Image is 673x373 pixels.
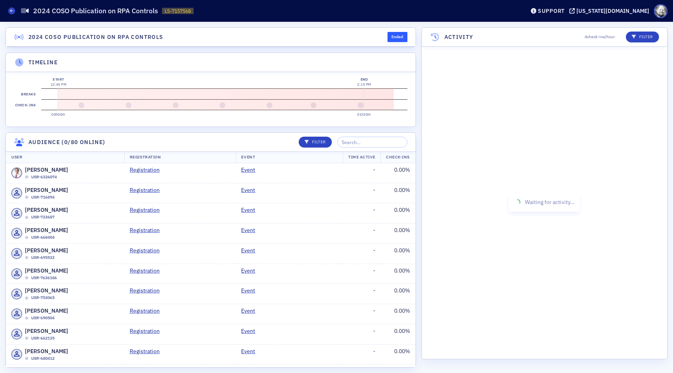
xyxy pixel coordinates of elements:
p: Filter [305,139,326,145]
time: 12:45 PM [51,82,67,86]
a: Event [241,166,261,174]
span: USR-753065 [31,295,55,301]
div: End [357,77,371,82]
time: 00h00m [51,112,65,116]
td: 0.00 % [381,344,416,364]
div: Offline [25,175,28,179]
time: 01h30m [357,112,371,116]
a: Registration [130,186,166,194]
span: [PERSON_NAME] [25,307,68,315]
td: 0.00 % [381,264,416,284]
span: USR-668404 [31,234,55,241]
th: Event [236,151,343,163]
a: Event [241,267,261,275]
td: - [343,264,381,284]
div: Offline [25,336,28,340]
span: USR-680412 [31,355,55,362]
span: Profile [654,4,668,18]
span: LS-7157568 [165,8,191,14]
div: Offline [25,195,28,199]
h4: Activity [444,33,474,41]
div: Start [51,77,67,82]
td: 0.00 % [381,183,416,203]
span: USR-7636186 [31,275,57,281]
span: USR-690504 [31,315,55,321]
a: Event [241,307,261,315]
button: Filter [626,32,659,42]
span: [PERSON_NAME] [25,186,68,194]
h1: 2024 COSO Publication on RPA Controls [33,6,158,16]
p: Filter [632,34,653,40]
div: Offline [25,216,28,219]
td: 0.00 % [381,304,416,324]
td: - [343,304,381,324]
span: USR-695532 [31,255,55,261]
td: - [343,183,381,203]
th: Registration [124,151,236,163]
span: 4 check-ins/hour [585,34,615,40]
time: 2:15 PM [357,82,371,86]
a: Event [241,327,261,335]
td: 0.00 % [381,203,416,223]
td: - [343,344,381,364]
h4: 2024 COSO Publication on RPA Controls [28,33,164,41]
span: [PERSON_NAME] [25,166,68,174]
td: - [343,324,381,344]
div: Offline [25,236,28,239]
td: - [343,223,381,244]
a: Registration [130,246,166,255]
th: Time Active [343,151,381,163]
a: Event [241,226,261,234]
td: 0.00 % [381,324,416,344]
span: USR-723687 [31,214,55,220]
span: [PERSON_NAME] [25,246,68,255]
span: USR-6326074 [31,174,57,180]
td: 0.00 % [381,243,416,264]
div: Ended [388,32,407,42]
label: Check-ins [14,100,37,111]
button: [US_STATE][DOMAIN_NAME] [569,8,652,14]
button: Filter [299,137,332,148]
a: Registration [130,226,166,234]
a: Registration [130,287,166,295]
div: Offline [25,296,28,300]
a: Event [241,287,261,295]
td: 0.00 % [381,284,416,304]
div: Offline [25,256,28,259]
td: - [343,203,381,223]
span: [PERSON_NAME] [25,287,68,295]
td: 0.00 % [381,223,416,244]
a: Registration [130,166,166,174]
a: Registration [130,307,166,315]
a: Registration [130,347,166,355]
a: Registration [130,267,166,275]
a: Event [241,347,261,355]
div: Offline [25,276,28,280]
span: USR-716894 [31,194,55,201]
a: Registration [130,206,166,214]
td: - [343,163,381,183]
input: Search… [337,137,407,148]
span: USR-662135 [31,335,55,341]
a: Event [241,186,261,194]
span: [PERSON_NAME] [25,267,68,275]
td: - [343,243,381,264]
a: Event [241,206,261,214]
th: User [6,151,124,163]
span: [PERSON_NAME] [25,347,68,355]
div: Support [538,7,565,14]
td: 0.00 % [381,163,416,183]
a: Event [241,246,261,255]
th: Check-Ins [381,151,415,163]
h4: Timeline [28,58,58,67]
h4: Audience (0/80 online) [28,138,106,146]
div: [US_STATE][DOMAIN_NAME] [576,7,649,14]
td: - [343,284,381,304]
a: Registration [130,327,166,335]
div: Offline [25,317,28,320]
label: Breaks [20,89,37,100]
span: [PERSON_NAME] [25,206,68,214]
div: Offline [25,357,28,360]
span: [PERSON_NAME] [25,226,68,234]
span: [PERSON_NAME] [25,327,68,335]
